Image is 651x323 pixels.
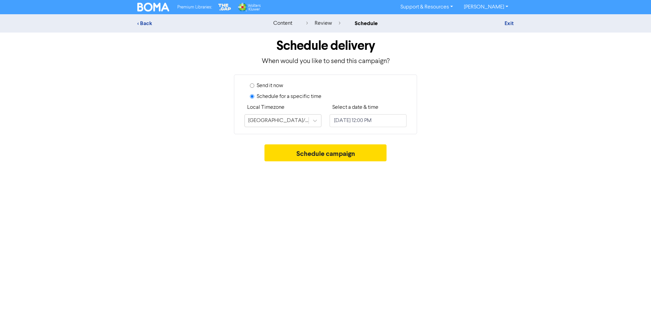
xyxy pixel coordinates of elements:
[306,19,340,27] div: review
[137,3,169,12] img: BOMA Logo
[330,114,407,127] input: Click to select a date
[217,3,232,12] img: The Gap
[137,56,514,66] p: When would you like to send this campaign?
[264,144,387,161] button: Schedule campaign
[247,103,284,112] label: Local Timezone
[617,290,651,323] iframe: Chat Widget
[395,2,458,13] a: Support & Resources
[505,20,514,27] a: Exit
[248,117,309,125] div: [GEOGRAPHIC_DATA]/[GEOGRAPHIC_DATA]
[237,3,260,12] img: Wolters Kluwer
[332,103,378,112] label: Select a date & time
[177,5,212,9] span: Premium Libraries:
[257,93,321,101] label: Schedule for a specific time
[137,38,514,54] h1: Schedule delivery
[273,19,292,27] div: content
[458,2,514,13] a: [PERSON_NAME]
[355,19,378,27] div: schedule
[137,19,256,27] div: < Back
[257,82,283,90] label: Send it now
